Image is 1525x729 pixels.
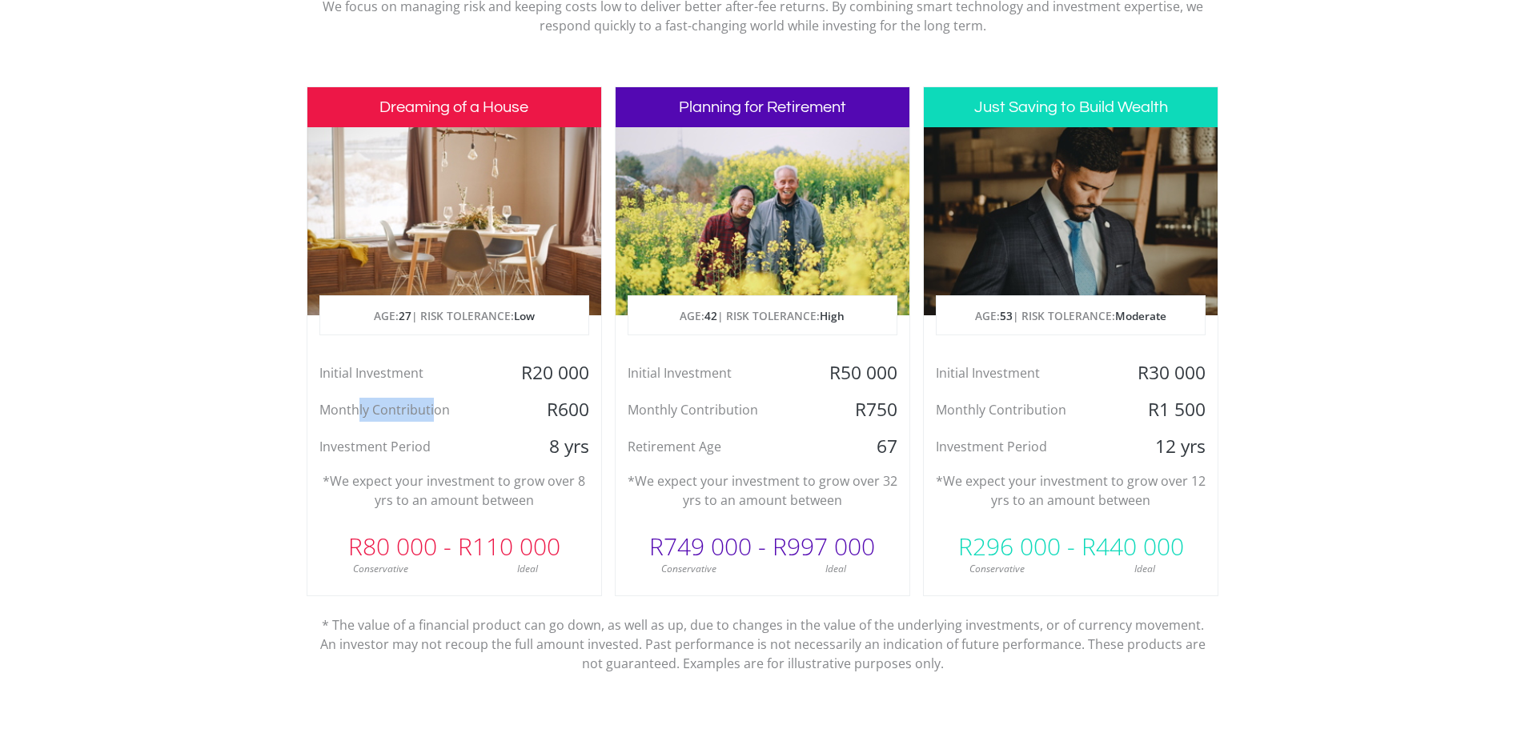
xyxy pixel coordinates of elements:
[1115,308,1166,323] span: Moderate
[812,435,909,459] div: 67
[924,435,1120,459] div: Investment Period
[628,471,897,510] p: *We expect your investment to grow over 32 yrs to an amount between
[454,562,601,576] div: Ideal
[616,361,812,385] div: Initial Investment
[319,471,589,510] p: *We expect your investment to grow over 8 yrs to an amount between
[924,523,1218,571] div: R296 000 - R440 000
[503,398,600,422] div: R600
[937,296,1205,336] p: AGE: | RISK TOLERANCE:
[762,562,909,576] div: Ideal
[307,361,504,385] div: Initial Investment
[307,398,504,422] div: Monthly Contribution
[820,308,845,323] span: High
[704,308,717,323] span: 42
[924,361,1120,385] div: Initial Investment
[503,361,600,385] div: R20 000
[1000,308,1013,323] span: 53
[616,562,763,576] div: Conservative
[307,87,601,127] h3: Dreaming of a House
[936,471,1206,510] p: *We expect your investment to grow over 12 yrs to an amount between
[320,296,588,336] p: AGE: | RISK TOLERANCE:
[1120,398,1218,422] div: R1 500
[616,523,909,571] div: R749 000 - R997 000
[616,435,812,459] div: Retirement Age
[1120,361,1218,385] div: R30 000
[616,87,909,127] h3: Planning for Retirement
[514,308,535,323] span: Low
[307,562,455,576] div: Conservative
[616,398,812,422] div: Monthly Contribution
[307,435,504,459] div: Investment Period
[319,596,1207,673] p: * The value of a financial product can go down, as well as up, due to changes in the value of the...
[924,562,1071,576] div: Conservative
[812,361,909,385] div: R50 000
[1120,435,1218,459] div: 12 yrs
[503,435,600,459] div: 8 yrs
[399,308,411,323] span: 27
[924,398,1120,422] div: Monthly Contribution
[924,87,1218,127] h3: Just Saving to Build Wealth
[812,398,909,422] div: R750
[307,523,601,571] div: R80 000 - R110 000
[628,296,897,336] p: AGE: | RISK TOLERANCE:
[1071,562,1218,576] div: Ideal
